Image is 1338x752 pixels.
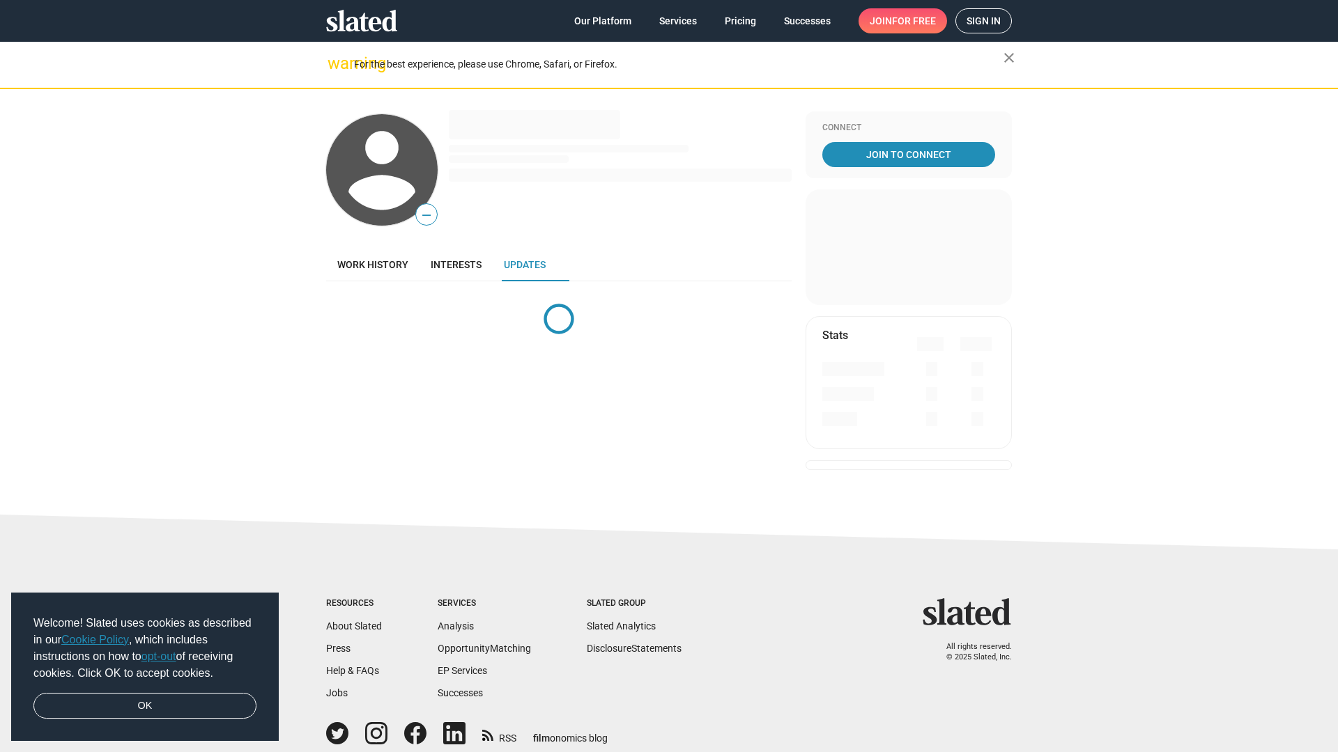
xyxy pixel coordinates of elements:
mat-icon: warning [328,55,344,72]
span: Pricing [725,8,756,33]
div: For the best experience, please use Chrome, Safari, or Firefox. [354,55,1003,74]
a: Successes [773,8,842,33]
a: Updates [493,248,557,281]
a: Sign in [955,8,1012,33]
a: Slated Analytics [587,620,656,632]
span: Interests [431,259,482,270]
span: Updates [504,259,546,270]
a: Our Platform [563,8,643,33]
span: Sign in [967,9,1001,33]
a: filmonomics blog [533,721,608,745]
div: Slated Group [587,598,682,609]
a: dismiss cookie message [33,693,256,719]
a: Jobs [326,687,348,698]
span: film [533,733,550,744]
div: Connect [822,123,995,134]
a: Pricing [714,8,767,33]
a: Successes [438,687,483,698]
a: Joinfor free [859,8,947,33]
span: Services [659,8,697,33]
a: Analysis [438,620,474,632]
a: Join To Connect [822,142,995,167]
a: Work history [326,248,420,281]
a: OpportunityMatching [438,643,531,654]
a: Help & FAQs [326,665,379,676]
p: All rights reserved. © 2025 Slated, Inc. [932,642,1012,662]
span: Welcome! Slated uses cookies as described in our , which includes instructions on how to of recei... [33,615,256,682]
a: Services [648,8,708,33]
a: Cookie Policy [61,634,129,645]
a: Interests [420,248,493,281]
a: Press [326,643,351,654]
div: cookieconsent [11,593,279,742]
a: DisclosureStatements [587,643,682,654]
mat-icon: close [1001,49,1017,66]
a: About Slated [326,620,382,632]
div: Resources [326,598,382,609]
span: Join [870,8,936,33]
span: Our Platform [574,8,631,33]
a: opt-out [141,650,176,662]
div: Services [438,598,531,609]
mat-card-title: Stats [822,328,848,343]
a: RSS [482,723,516,745]
span: Work history [337,259,408,270]
span: for free [892,8,936,33]
span: Join To Connect [825,142,992,167]
a: EP Services [438,665,487,676]
span: — [416,206,437,224]
span: Successes [784,8,831,33]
